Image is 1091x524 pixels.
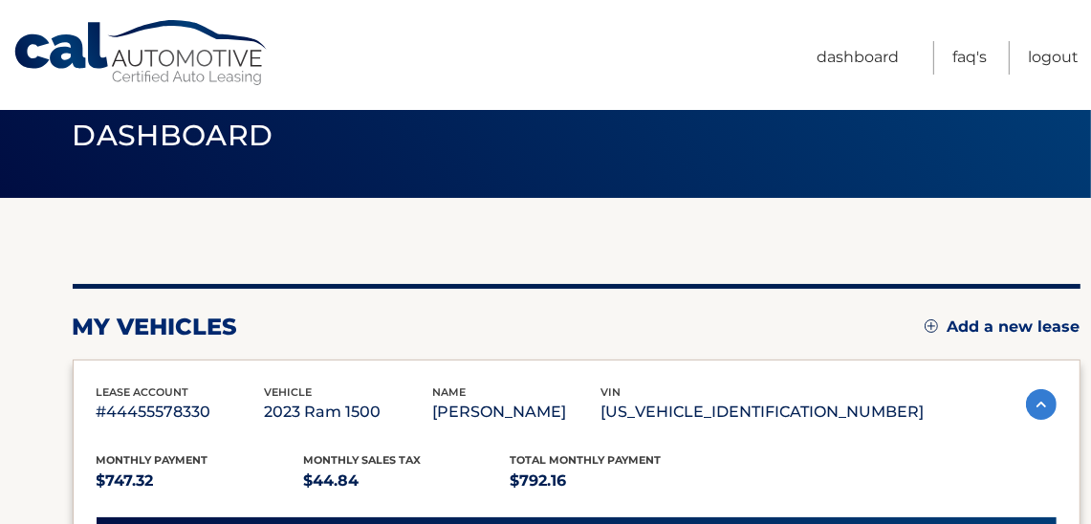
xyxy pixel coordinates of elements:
[303,468,511,494] p: $44.84
[97,468,304,494] p: $747.32
[511,468,718,494] p: $792.16
[433,399,601,426] p: [PERSON_NAME]
[97,399,265,426] p: #44455578330
[511,453,662,467] span: Total Monthly Payment
[601,385,622,399] span: vin
[433,385,467,399] span: name
[817,41,899,75] a: Dashboard
[925,319,938,333] img: add.svg
[601,399,925,426] p: [US_VEHICLE_IDENTIFICATION_NUMBER]
[952,41,987,75] a: FAQ's
[73,118,273,153] span: Dashboard
[1026,389,1057,420] img: accordion-active.svg
[73,313,238,341] h2: my vehicles
[97,453,208,467] span: Monthly Payment
[265,385,313,399] span: vehicle
[1028,41,1079,75] a: Logout
[303,453,421,467] span: Monthly sales Tax
[925,317,1080,337] a: Add a new lease
[265,399,433,426] p: 2023 Ram 1500
[12,19,271,87] a: Cal Automotive
[97,385,189,399] span: lease account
